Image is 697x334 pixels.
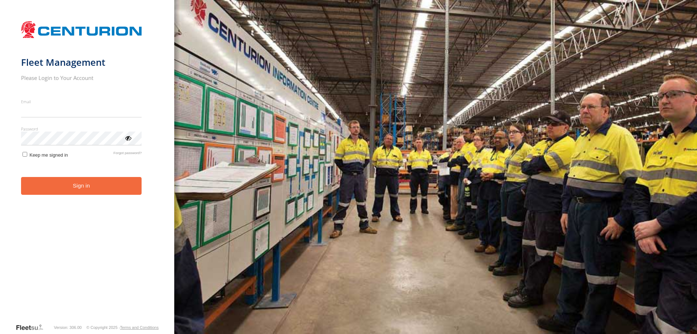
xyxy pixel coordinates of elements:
h1: Fleet Management [21,56,142,68]
label: Password [21,126,142,132]
button: Sign in [21,177,142,195]
a: Terms and Conditions [120,325,159,330]
div: © Copyright 2025 - [86,325,159,330]
input: Keep me signed in [23,152,27,157]
img: Centurion Transport [21,20,142,39]
h2: Please Login to Your Account [21,74,142,81]
a: Visit our Website [16,324,49,331]
form: main [21,17,154,323]
a: Forgot password? [114,151,142,158]
span: Keep me signed in [29,152,68,158]
div: ViewPassword [124,134,131,141]
label: Email [21,99,142,104]
div: Version: 306.00 [54,325,82,330]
